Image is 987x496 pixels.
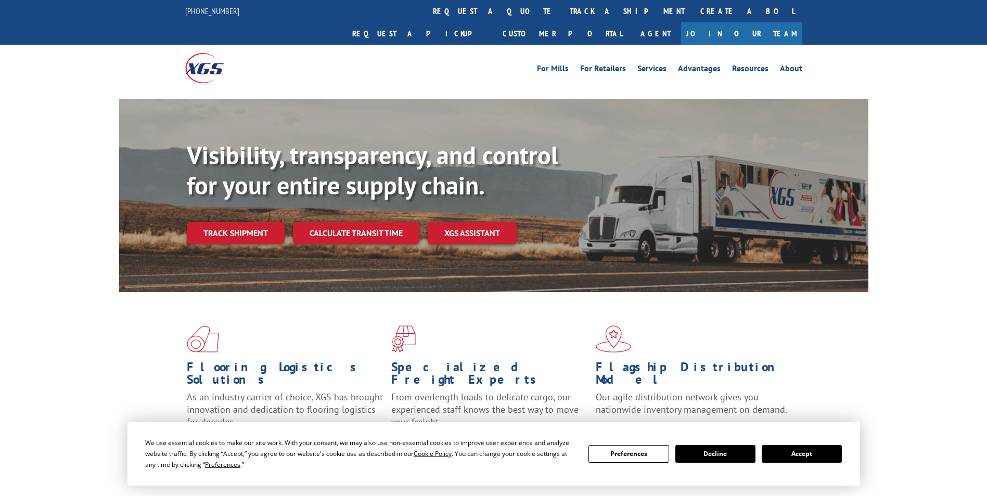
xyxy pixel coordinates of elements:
h1: Flagship Distribution Model [596,361,792,391]
button: Preferences [588,445,669,463]
div: Cookie Consent Prompt [127,422,860,486]
a: For Mills [537,64,569,76]
h1: Specialized Freight Experts [391,361,588,391]
a: Customer Portal [495,22,630,45]
a: Services [637,64,666,76]
a: XGS ASSISTANT [428,222,517,244]
a: Request a pickup [344,22,495,45]
a: Calculate transit time [293,222,419,244]
button: Accept [762,445,842,463]
a: Join Our Team [681,22,802,45]
img: xgs-icon-total-supply-chain-intelligence-red [187,325,219,353]
a: Track shipment [187,222,285,244]
span: As an industry carrier of choice, XGS has brought innovation and dedication to flooring logistics... [187,391,383,428]
span: Our agile distribution network gives you nationwide inventory management on demand. [596,391,787,415]
span: Cookie Policy [414,449,452,458]
h1: Flooring Logistics Solutions [187,361,383,391]
img: xgs-icon-focused-on-flooring-red [391,325,416,353]
p: From overlength loads to delicate cargo, our experienced staff knows the best way to move your fr... [391,391,588,437]
span: Preferences [205,460,240,469]
b: Visibility, transparency, and control for your entire supply chain. [187,139,558,201]
a: Advantages [678,64,721,76]
a: For Retailers [580,64,626,76]
button: Decline [675,445,755,463]
a: Agent [630,22,681,45]
a: [PHONE_NUMBER] [185,6,239,16]
img: xgs-icon-flagship-distribution-model-red [596,325,632,353]
a: About [780,64,802,76]
div: We use essential cookies to make our site work. With your consent, we may also use non-essential ... [145,437,576,470]
a: Resources [732,64,768,76]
